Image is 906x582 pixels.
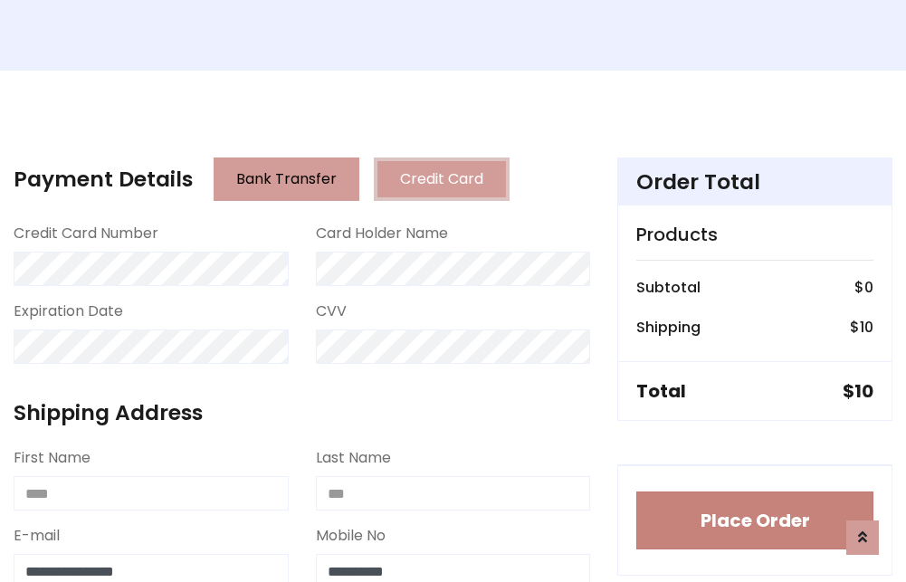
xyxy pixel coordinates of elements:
[316,301,347,322] label: CVV
[14,447,91,469] label: First Name
[374,157,510,201] button: Credit Card
[854,279,873,296] h6: $
[636,224,873,245] h5: Products
[636,169,873,195] h4: Order Total
[316,223,448,244] label: Card Holder Name
[14,223,158,244] label: Credit Card Number
[636,319,701,336] h6: Shipping
[14,301,123,322] label: Expiration Date
[860,317,873,338] span: 10
[843,380,873,402] h5: $
[14,525,60,547] label: E-mail
[14,167,193,192] h4: Payment Details
[636,380,686,402] h5: Total
[854,378,873,404] span: 10
[316,525,386,547] label: Mobile No
[636,491,873,549] button: Place Order
[636,279,701,296] h6: Subtotal
[214,157,359,201] button: Bank Transfer
[864,277,873,298] span: 0
[850,319,873,336] h6: $
[316,447,391,469] label: Last Name
[14,400,590,425] h4: Shipping Address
